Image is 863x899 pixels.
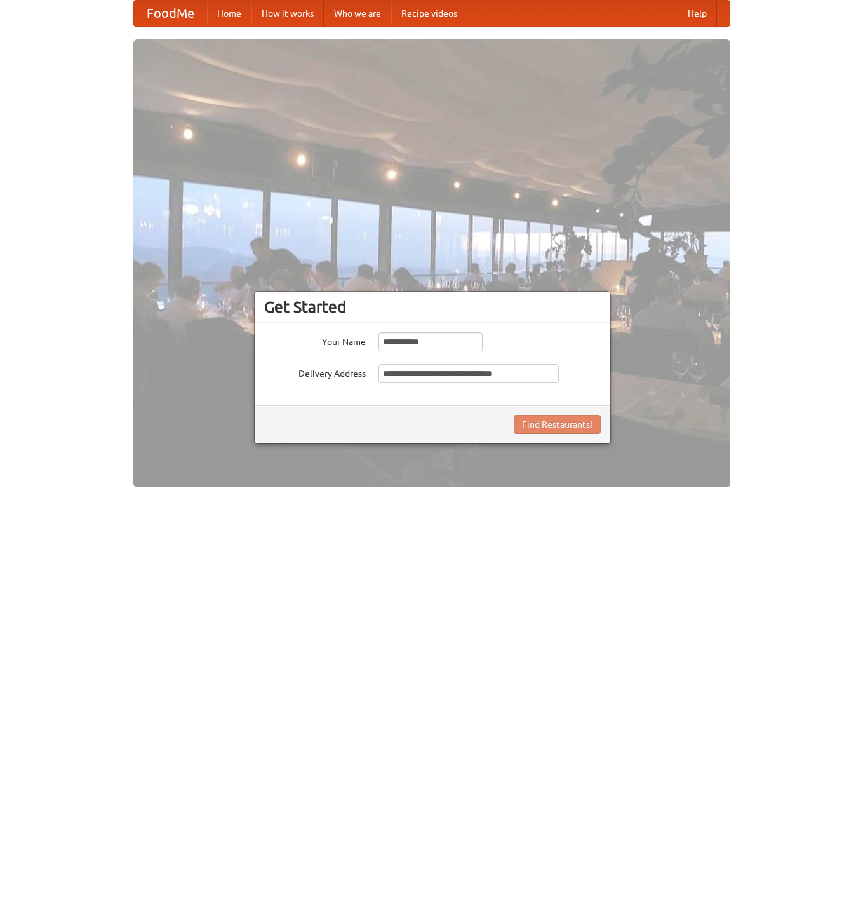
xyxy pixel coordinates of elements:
[134,1,207,26] a: FoodMe
[391,1,467,26] a: Recipe videos
[264,297,601,316] h3: Get Started
[207,1,251,26] a: Home
[514,415,601,434] button: Find Restaurants!
[324,1,391,26] a: Who we are
[251,1,324,26] a: How it works
[264,332,366,348] label: Your Name
[678,1,717,26] a: Help
[264,364,366,380] label: Delivery Address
